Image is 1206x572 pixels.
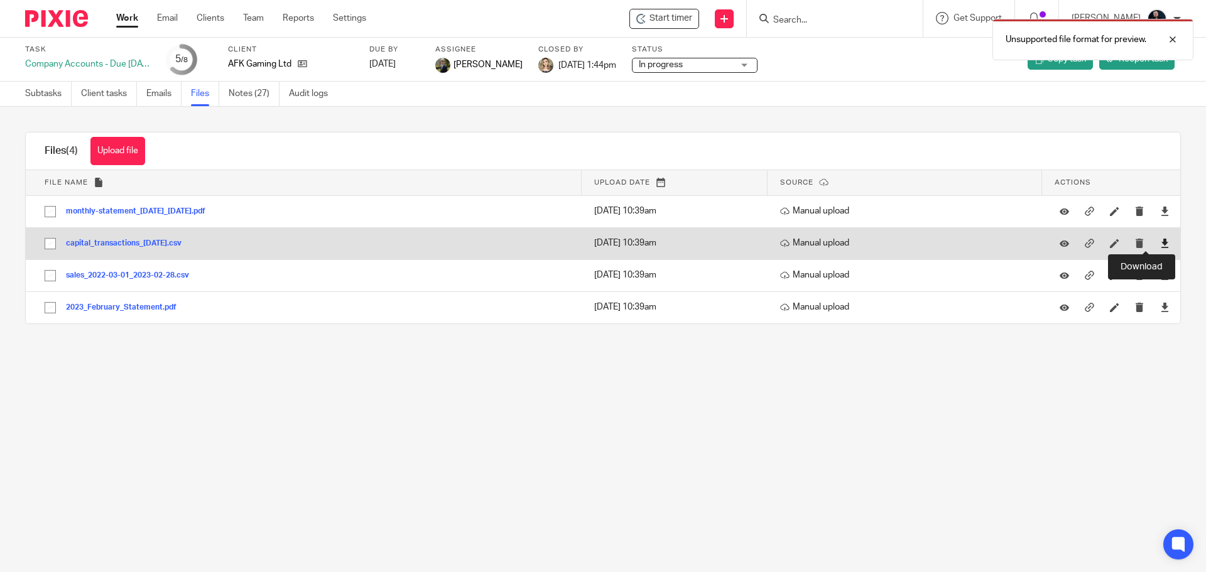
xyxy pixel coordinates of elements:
a: Subtasks [25,82,72,106]
a: Notes (27) [229,82,280,106]
button: sales_2022-03-01_2023-02-28.csv [66,271,198,280]
a: Download [1160,205,1170,217]
img: MicrosoftTeams-image%20(15).png [538,58,553,73]
p: Manual upload [780,237,1036,249]
span: Upload date [594,179,650,186]
a: Emails [146,82,182,106]
div: Company Accounts - Due [DATE] Onwards [25,58,151,70]
small: /8 [181,57,188,63]
p: [DATE] 10:39am [594,301,761,313]
img: Pixie [25,10,88,27]
p: Manual upload [780,301,1036,313]
span: (4) [66,146,78,156]
input: Select [38,264,62,288]
input: Select [38,296,62,320]
img: Headshots%20accounting4everything_Poppy%20Jakes%20Photography-2203.jpg [1147,9,1167,29]
a: Work [116,12,138,24]
p: Unsupported file format for preview. [1006,33,1146,46]
div: [DATE] [369,58,420,70]
span: Actions [1055,179,1091,186]
p: [DATE] 10:39am [594,237,761,249]
input: Select [38,200,62,224]
p: Manual upload [780,205,1036,217]
span: File name [45,179,88,186]
a: Clients [197,12,224,24]
label: Client [228,45,354,55]
span: [DATE] 1:44pm [558,60,616,69]
button: Upload file [90,137,145,165]
p: Manual upload [780,269,1036,281]
a: Download [1160,237,1170,249]
span: Source [780,179,813,186]
button: capital_transactions_[DATE].csv [66,239,191,248]
input: Select [38,232,62,256]
p: AFK Gaming Ltd [228,58,291,70]
a: Audit logs [289,82,337,106]
h1: Files [45,144,78,158]
button: monthly-statement_[DATE]_[DATE].pdf [66,207,215,216]
a: Files [191,82,219,106]
a: Client tasks [81,82,137,106]
a: Team [243,12,264,24]
p: [DATE] 10:39am [594,269,761,281]
a: Email [157,12,178,24]
span: In progress [639,60,683,69]
img: ACCOUNTING4EVERYTHING-9.jpg [435,58,450,73]
a: Settings [333,12,366,24]
a: Download [1160,301,1170,313]
label: Task [25,45,151,55]
button: 2023_February_Statement.pdf [66,303,186,312]
div: AFK Gaming Ltd - Company Accounts - Due 1st May 2023 Onwards [629,9,699,29]
label: Due by [369,45,420,55]
p: [DATE] 10:39am [594,205,761,217]
a: Reports [283,12,314,24]
label: Closed by [538,45,616,55]
label: Assignee [435,45,523,55]
span: [PERSON_NAME] [454,58,523,71]
div: 5 [175,52,188,67]
a: Download [1160,269,1170,281]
